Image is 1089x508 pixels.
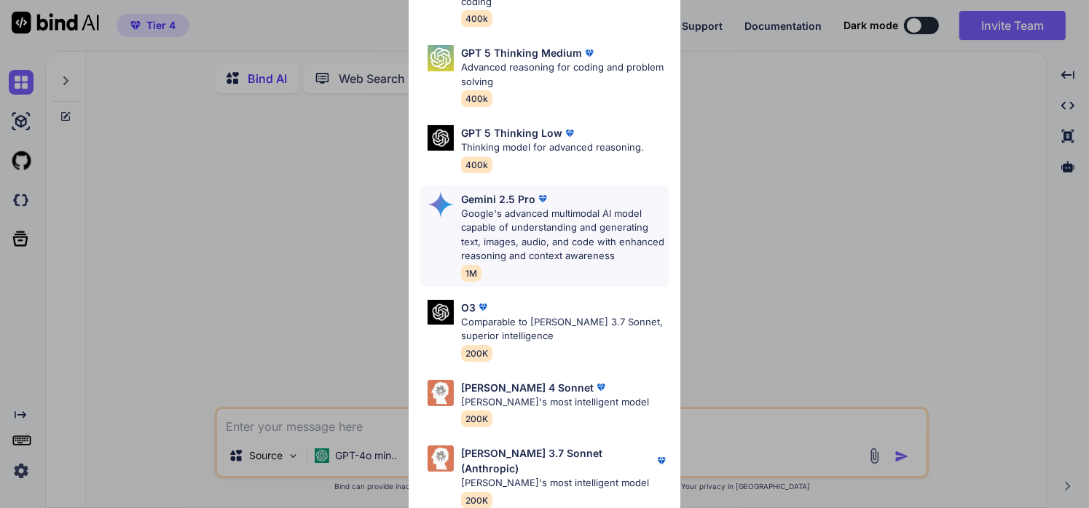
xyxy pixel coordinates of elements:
span: 400k [461,90,492,107]
img: premium [582,46,597,60]
p: Thinking model for advanced reasoning. [461,140,644,155]
img: premium [476,300,490,314]
img: Pick Models [428,125,454,151]
span: 200K [461,410,492,427]
p: [PERSON_NAME]'s most intelligent model [461,476,669,491]
img: premium [594,380,608,394]
img: premium [562,126,577,140]
p: Gemini 2.5 Pro [461,191,535,207]
span: 1M [461,265,481,282]
img: Pick Models [428,300,454,325]
p: [PERSON_NAME] 4 Sonnet [461,380,594,395]
p: Google's advanced multimodal AI model capable of understanding and generating text, images, audio... [461,207,669,263]
p: O3 [461,300,476,315]
img: premium [654,453,669,468]
span: 400k [461,10,492,27]
span: 400k [461,156,492,173]
span: 200K [461,345,492,362]
p: Advanced reasoning for coding and problem solving [461,60,669,89]
img: Pick Models [428,445,454,472]
p: GPT 5 Thinking Low [461,125,562,140]
img: premium [535,191,550,206]
p: [PERSON_NAME] 3.7 Sonnet (Anthropic) [461,445,655,476]
p: Comparable to [PERSON_NAME] 3.7 Sonnet, superior intelligence [461,315,669,344]
img: Pick Models [428,45,454,71]
img: Pick Models [428,380,454,406]
p: GPT 5 Thinking Medium [461,45,582,60]
img: Pick Models [428,191,454,218]
p: [PERSON_NAME]'s most intelligent model [461,395,649,410]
